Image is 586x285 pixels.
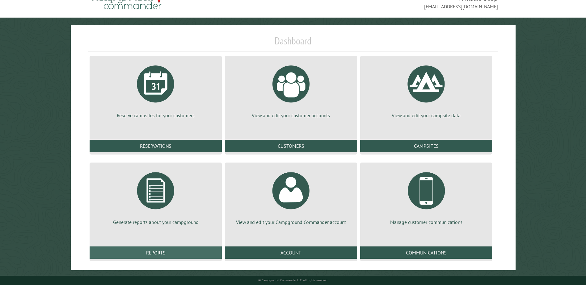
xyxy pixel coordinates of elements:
p: Manage customer communications [368,219,485,225]
h1: Dashboard [88,35,498,52]
a: Reserve campsites for your customers [97,61,214,119]
a: Customers [225,140,357,152]
a: Generate reports about your campground [97,167,214,225]
a: Account [225,246,357,259]
p: Reserve campsites for your customers [97,112,214,119]
a: View and edit your Campground Commander account [232,167,350,225]
a: Reservations [90,140,222,152]
p: View and edit your campsite data [368,112,485,119]
p: View and edit your Campground Commander account [232,219,350,225]
p: Generate reports about your campground [97,219,214,225]
small: © Campground Commander LLC. All rights reserved. [258,278,328,282]
a: Manage customer communications [368,167,485,225]
a: View and edit your customer accounts [232,61,350,119]
a: Communications [360,246,492,259]
a: Reports [90,246,222,259]
a: Campsites [360,140,492,152]
p: View and edit your customer accounts [232,112,350,119]
a: View and edit your campsite data [368,61,485,119]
